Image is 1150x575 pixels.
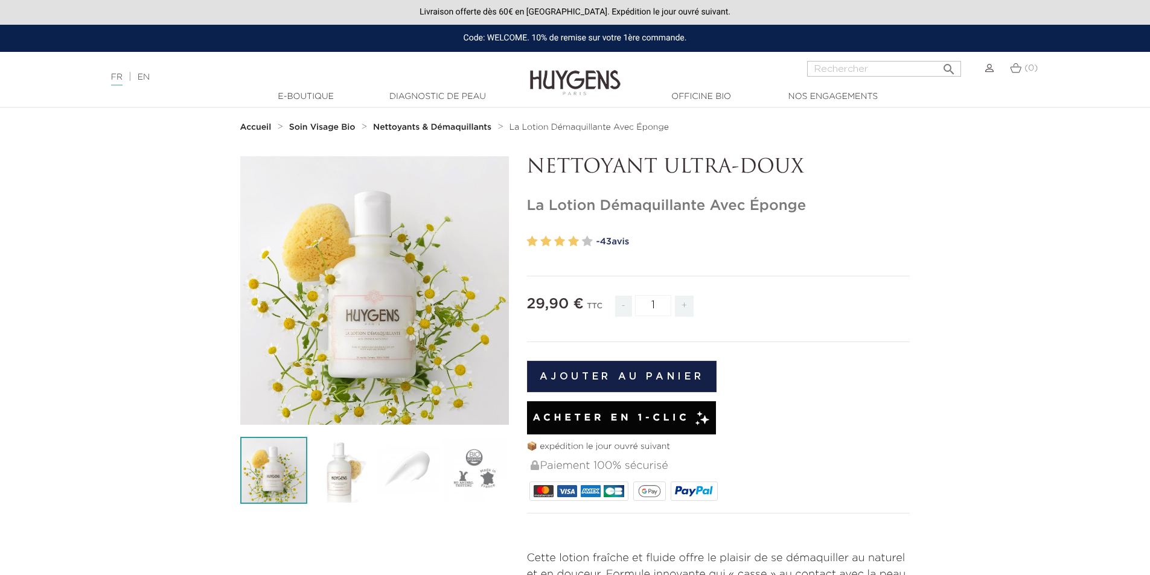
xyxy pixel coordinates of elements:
img: MASTERCARD [534,485,554,497]
span: (0) [1024,64,1038,72]
a: EN [138,73,150,81]
input: Rechercher [807,61,961,77]
span: 29,90 € [527,297,584,311]
p: NETTOYANT ULTRA-DOUX [527,156,910,179]
img: La Lotion Démaquillante Avec Éponge [240,437,307,504]
a: Nettoyants & Démaquillants [373,122,494,132]
label: 1 [527,233,538,250]
div: TTC [587,293,602,326]
img: AMEX [581,485,601,497]
p: 📦 expédition le jour ouvré suivant [527,440,910,453]
button: Ajouter au panier [527,361,717,392]
a: Officine Bio [641,91,762,103]
label: 2 [540,233,551,250]
a: FR [111,73,123,86]
span: + [675,296,694,317]
button:  [938,57,960,74]
img: Huygens [530,51,621,97]
strong: Nettoyants & Démaquillants [373,123,491,132]
input: Quantité [635,295,671,316]
span: 43 [600,237,612,246]
strong: Soin Visage Bio [289,123,356,132]
label: 3 [554,233,565,250]
div: | [105,70,470,84]
i:  [942,59,956,73]
img: La Lotion Démaquillante Avec Éponge [307,437,374,504]
label: 5 [582,233,593,250]
strong: Accueil [240,123,272,132]
a: Accueil [240,122,274,132]
img: Paiement 100% sécurisé [531,460,539,470]
a: La Lotion Démaquillante Avec Éponge [510,122,669,132]
img: VISA [557,485,577,497]
span: - [615,296,632,317]
a: Soin Visage Bio [289,122,359,132]
a: -43avis [596,233,910,251]
a: E-Boutique [246,91,366,103]
img: CB_NATIONALE [604,485,624,497]
h1: La Lotion Démaquillante Avec Éponge [527,197,910,215]
label: 4 [568,233,579,250]
img: google_pay [638,485,661,497]
a: Nos engagements [773,91,893,103]
div: Paiement 100% sécurisé [529,453,910,479]
a: Diagnostic de peau [377,91,498,103]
